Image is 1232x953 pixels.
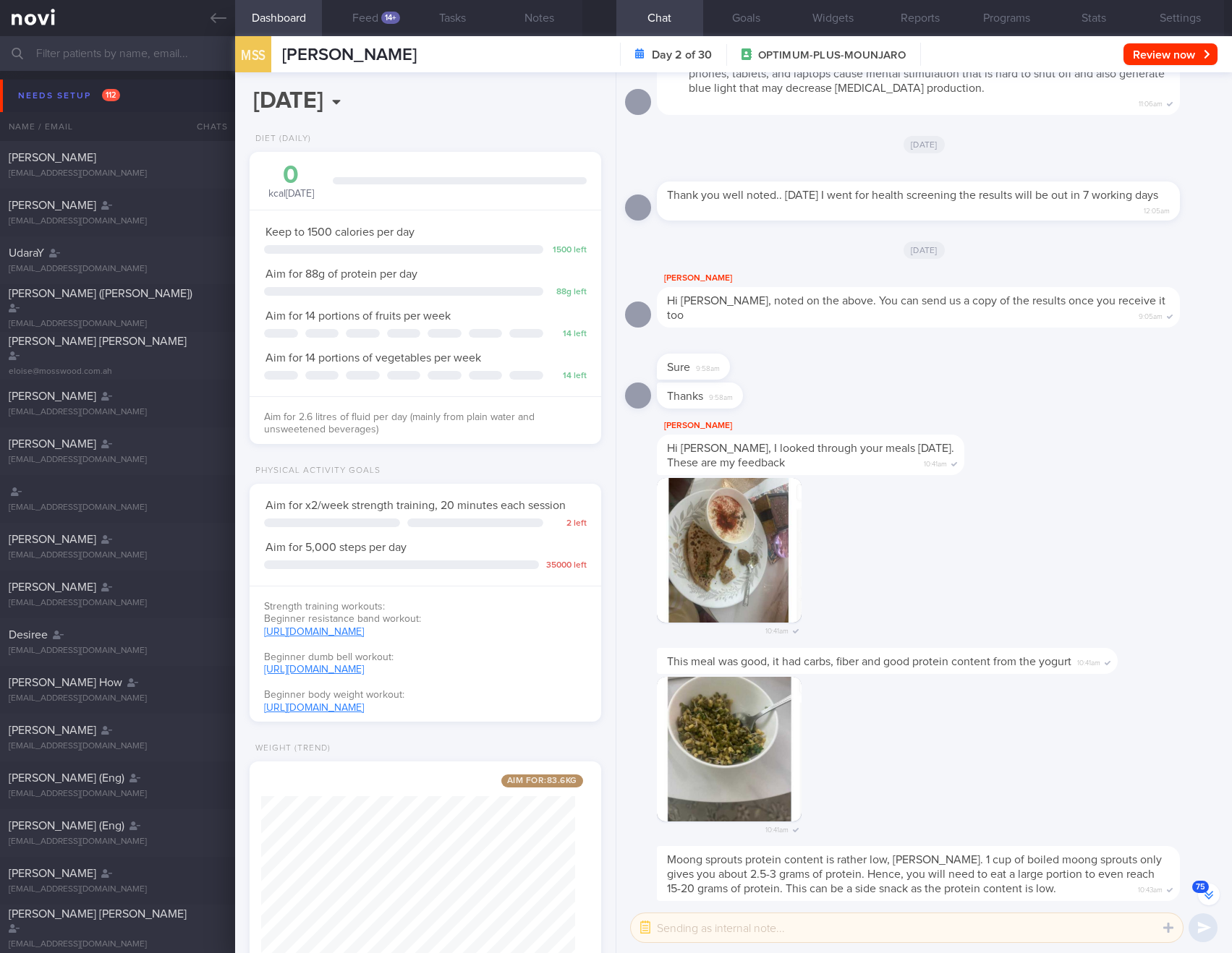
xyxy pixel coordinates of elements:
[9,455,226,466] div: [EMAIL_ADDRESS][DOMAIN_NAME]
[9,629,48,641] span: Desiree
[102,89,120,101] span: 112
[250,466,381,476] div: Physical Activity Goals
[381,12,400,24] div: 14+
[9,336,187,347] span: [PERSON_NAME] [PERSON_NAME]
[1138,881,1163,895] span: 10:43am
[9,152,96,163] span: [PERSON_NAME]
[9,438,96,450] span: [PERSON_NAME]
[765,821,789,835] span: 10:41am
[501,774,583,787] span: Aim for: 83.6 kg
[904,242,945,259] span: [DATE]
[551,287,587,298] div: 88 g left
[264,412,535,435] span: Aim for 2.6 litres of fluid per day (mainly from plain water and unsweetened beverages)
[250,743,331,754] div: Weight (Trend)
[1198,884,1220,905] button: 75
[265,268,417,280] span: Aim for 88g of protein per day
[667,362,690,373] span: Sure
[9,367,226,377] div: eloise@mosswood.com.ah
[667,189,1158,201] span: Thank you well noted.. [DATE] I went for health screening the results will be out in 7 working days
[667,295,1165,321] span: Hi [PERSON_NAME], noted on the above. You can send us a copy of the results once you receive it too
[924,456,947,469] span: 10:41am
[551,329,587,340] div: 14 left
[9,789,226,800] div: [EMAIL_ADDRESS][DOMAIN_NAME]
[14,86,124,106] div: Needs setup
[9,288,192,299] span: [PERSON_NAME] ([PERSON_NAME])
[1144,202,1170,216] span: 12:05am
[265,352,481,364] span: Aim for 14 portions of vegetables per week
[667,457,785,469] span: These are my feedback
[9,820,124,832] span: [PERSON_NAME] (Eng)
[667,854,1162,894] span: Moong sprouts protein content is rather low, [PERSON_NAME]. 1 cup of boiled moong sprouts only gi...
[9,939,226,950] div: [EMAIL_ADDRESS][DOMAIN_NAME]
[9,725,96,736] span: [PERSON_NAME]
[667,656,1071,667] span: This meal was good, it had carbs, fiber and good protein content from the yogurt
[709,389,733,403] span: 9:58am
[551,371,587,382] div: 14 left
[1192,881,1209,893] span: 75
[9,503,226,513] div: [EMAIL_ADDRESS][DOMAIN_NAME]
[9,884,226,895] div: [EMAIL_ADDRESS][DOMAIN_NAME]
[9,868,96,879] span: [PERSON_NAME]
[177,112,235,141] div: Chats
[9,264,226,275] div: [EMAIL_ADDRESS][DOMAIN_NAME]
[9,168,226,179] div: [EMAIL_ADDRESS][DOMAIN_NAME]
[9,200,96,211] span: [PERSON_NAME]
[657,478,802,623] img: Photo by Sharon Gill
[264,690,404,700] span: Beginner body weight workout:
[904,136,945,153] span: [DATE]
[551,245,587,256] div: 1500 left
[264,602,385,612] span: Strength training workouts:
[1123,43,1218,65] button: Review now
[657,677,802,821] img: Photo by Sharon Gill
[657,417,1008,435] div: [PERSON_NAME]
[264,703,364,713] a: [URL][DOMAIN_NAME]
[264,614,421,624] span: Beginner resistance band workout:
[9,598,226,609] div: [EMAIL_ADDRESS][DOMAIN_NAME]
[667,390,703,402] span: Thanks
[264,163,318,188] div: 0
[9,550,226,561] div: [EMAIL_ADDRESS][DOMAIN_NAME]
[1139,308,1163,322] span: 9:05am
[264,163,318,201] div: kcal [DATE]
[250,134,311,145] div: Diet (Daily)
[9,581,96,593] span: [PERSON_NAME]
[282,46,417,64] span: [PERSON_NAME]
[264,664,364,675] a: [URL][DOMAIN_NAME]
[9,646,226,657] div: [EMAIL_ADDRESS][DOMAIN_NAME]
[9,534,96,545] span: [PERSON_NAME]
[9,693,226,704] div: [EMAIL_ADDRESS][DOMAIN_NAME]
[9,677,122,688] span: [PERSON_NAME] How
[1139,95,1163,109] span: 11:06am
[758,48,906,63] span: OPTIMUM-PLUS-MOUNJARO
[9,390,96,402] span: [PERSON_NAME]
[265,226,415,238] span: Keep to 1500 calories per day
[9,319,226,330] div: [EMAIL_ADDRESS][DOMAIN_NAME]
[551,518,587,529] div: 2 left
[9,772,124,784] span: [PERSON_NAME] (Eng)
[265,542,407,553] span: Aim for 5,000 steps per day
[667,443,954,454] span: Hi [PERSON_NAME], I looked through your meals [DATE].
[696,360,720,374] span: 9:58am
[9,741,226,752] div: [EMAIL_ADDRESS][DOMAIN_NAME]
[1077,654,1100,668] span: 10:41am
[231,27,275,83] div: MSS
[265,310,451,322] span: Aim for 14 portions of fruits per week
[765,623,789,636] span: 10:41am
[9,216,226,227] div: [EMAIL_ADDRESS][DOMAIN_NAME]
[264,652,394,662] span: Beginner dumb bell workout:
[657,270,1223,287] div: [PERSON_NAME]
[9,247,44,259] span: UdaraY
[9,837,226,847] div: [EMAIL_ADDRESS][DOMAIN_NAME]
[9,407,226,418] div: [EMAIL_ADDRESS][DOMAIN_NAME]
[265,500,566,511] span: Aim for x2/week strength training, 20 minutes each session
[546,560,587,571] div: 35000 left
[652,48,712,62] strong: Day 2 of 30
[9,908,187,920] span: [PERSON_NAME] [PERSON_NAME]
[264,627,364,637] a: [URL][DOMAIN_NAME]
